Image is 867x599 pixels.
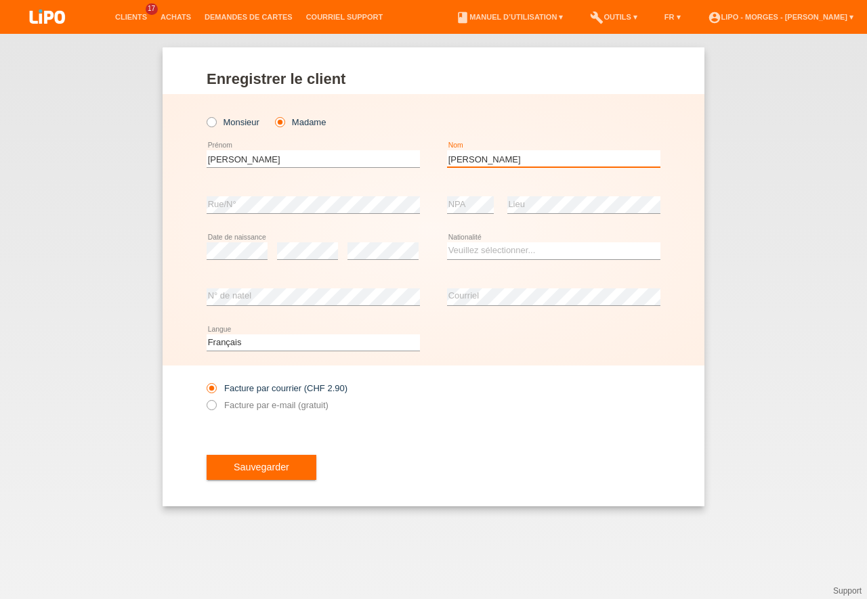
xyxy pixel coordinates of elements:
[275,117,284,126] input: Madame
[198,13,299,21] a: Demandes de cartes
[449,13,570,21] a: bookManuel d’utilisation ▾
[207,70,660,87] h1: Enregistrer le client
[14,28,81,38] a: LIPO pay
[207,400,215,417] input: Facture par e-mail (gratuit)
[207,117,259,127] label: Monsieur
[275,117,326,127] label: Madame
[207,383,347,393] label: Facture par courrier (CHF 2.90)
[207,117,215,126] input: Monsieur
[108,13,154,21] a: Clients
[833,586,862,596] a: Support
[207,455,316,481] button: Sauvegarder
[207,383,215,400] input: Facture par courrier (CHF 2.90)
[234,462,289,472] span: Sauvegarder
[456,11,469,24] i: book
[154,13,198,21] a: Achats
[583,13,643,21] a: buildOutils ▾
[207,400,329,410] label: Facture par e-mail (gratuit)
[708,11,721,24] i: account_circle
[701,13,860,21] a: account_circleLIPO - Morges - [PERSON_NAME] ▾
[299,13,389,21] a: Courriel Support
[590,11,604,24] i: build
[658,13,688,21] a: FR ▾
[146,3,158,15] span: 17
